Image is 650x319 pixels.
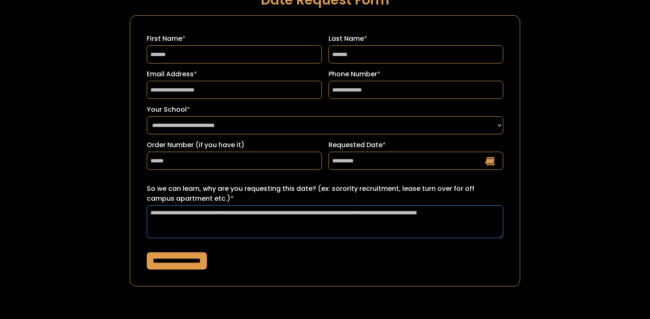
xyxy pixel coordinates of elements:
[147,105,503,115] label: Your School
[147,140,321,150] label: Order Number (if you have it)
[329,34,503,44] label: Last Name
[147,184,503,204] label: So we can learn, why are you requesting this date? (ex: sorority recruitment, lease turn over for...
[130,15,520,286] form: Request a Date Form
[147,34,321,44] label: First Name
[329,140,503,150] label: Requested Date
[329,69,503,79] label: Phone Number
[147,69,321,79] label: Email Address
